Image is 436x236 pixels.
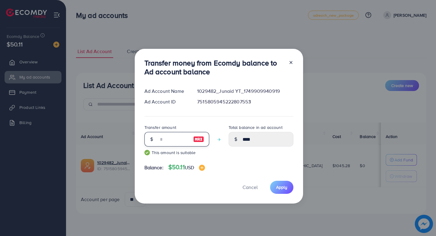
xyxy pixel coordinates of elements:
span: Cancel [243,184,258,190]
span: Balance: [144,164,163,171]
div: Ad Account Name [140,88,193,95]
h4: $50.11 [168,164,205,171]
label: Transfer amount [144,124,176,130]
span: USD [185,164,194,171]
img: image [199,165,205,171]
div: Ad Account ID [140,98,193,105]
h3: Transfer money from Ecomdy balance to Ad account balance [144,59,284,76]
label: Total balance in ad account [229,124,282,130]
span: Apply [276,184,287,190]
img: guide [144,150,150,155]
img: image [193,136,204,143]
div: 7515805945222807553 [192,98,298,105]
small: This amount is suitable [144,150,209,156]
button: Apply [270,181,293,194]
button: Cancel [235,181,265,194]
div: 1029482_Junaid YT_1749909940919 [192,88,298,95]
